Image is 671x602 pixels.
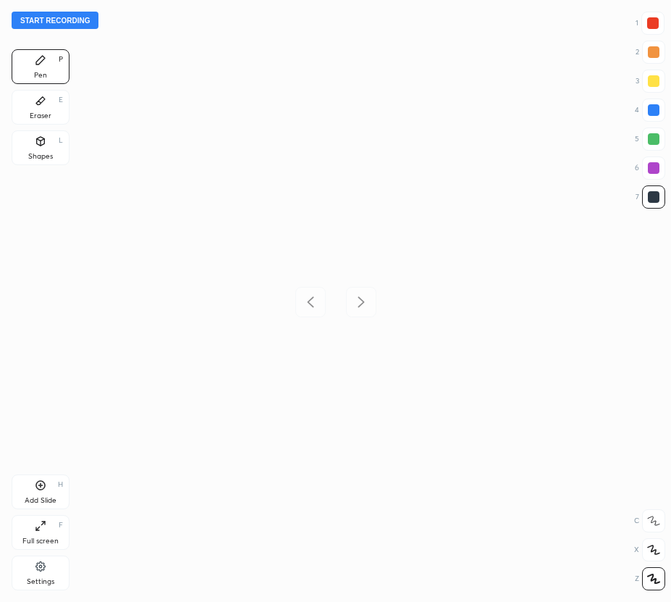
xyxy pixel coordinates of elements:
[27,578,54,585] div: Settings
[636,41,665,64] div: 2
[30,112,51,120] div: Eraser
[58,481,63,488] div: H
[22,538,59,545] div: Full screen
[634,538,665,561] div: X
[636,12,664,35] div: 1
[636,185,665,209] div: 7
[34,72,47,79] div: Pen
[636,70,665,93] div: 3
[635,567,665,590] div: Z
[635,99,665,122] div: 4
[59,137,63,144] div: L
[59,522,63,529] div: F
[635,127,665,151] div: 5
[28,153,53,160] div: Shapes
[634,509,665,532] div: C
[25,497,56,504] div: Add Slide
[59,56,63,63] div: P
[12,12,98,29] button: Start recording
[635,156,665,180] div: 6
[59,96,63,104] div: E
